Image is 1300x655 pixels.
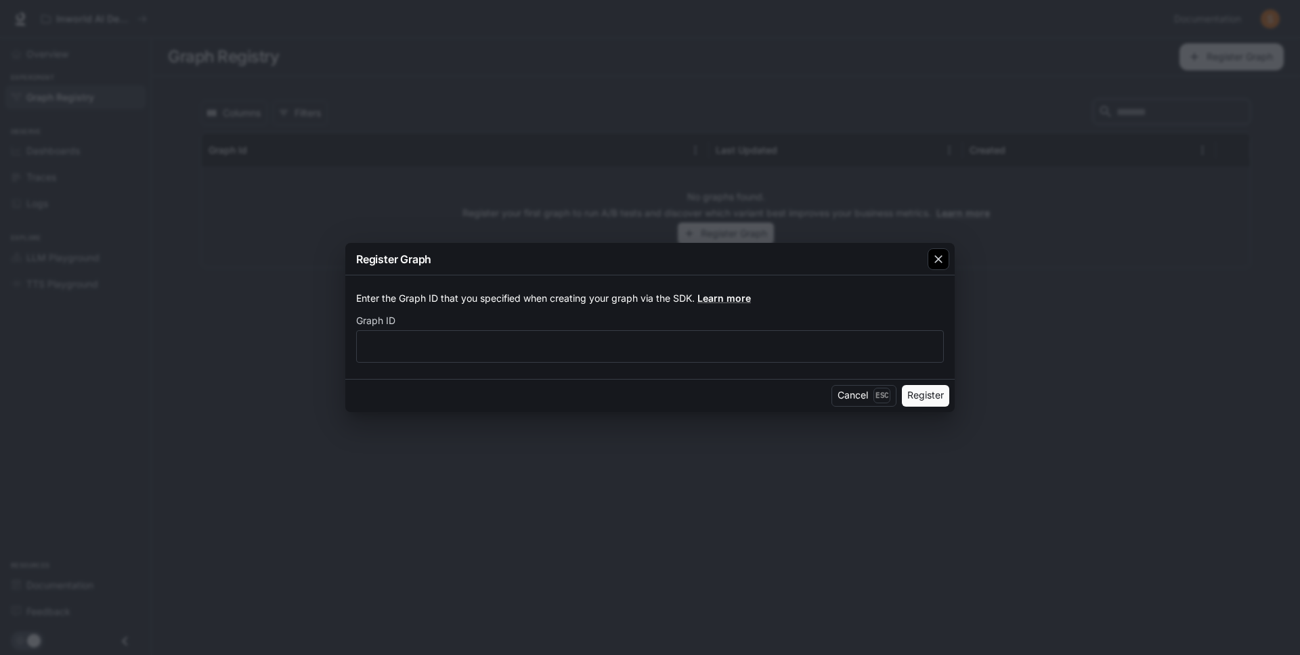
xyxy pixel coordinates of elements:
[697,292,751,304] a: Learn more
[356,316,395,325] p: Graph ID
[873,388,890,403] p: Esc
[356,292,944,305] p: Enter the Graph ID that you specified when creating your graph via the SDK.
[831,385,896,407] button: CancelEsc
[356,251,431,267] p: Register Graph
[902,385,949,407] button: Register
